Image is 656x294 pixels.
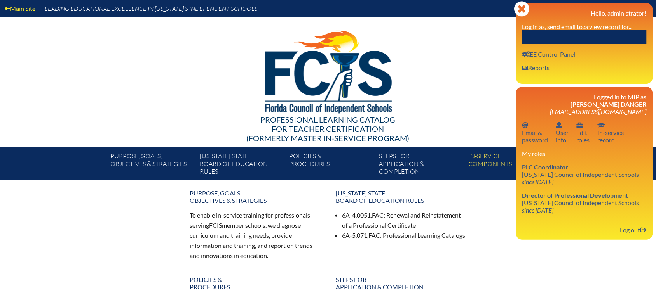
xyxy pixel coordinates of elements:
[598,122,605,128] svg: In-service record
[342,230,466,240] li: 6A-5.071, : Professional Learning Catalogs
[2,3,38,14] a: Main Site
[248,17,408,123] img: FCISlogo221.eps
[372,211,384,219] span: FAC
[342,210,466,230] li: 6A-4.0051, : Renewal and Reinstatement of a Professional Certificate
[522,163,569,171] span: PLC Coordinator
[522,122,529,128] svg: Email password
[550,108,647,115] span: [EMAIL_ADDRESS][DOMAIN_NAME]
[519,162,642,187] a: PLC Coordinator [US_STATE] Council of Independent Schools since [DATE]
[522,51,530,57] svg: User info
[209,221,222,229] span: FCIS
[522,178,554,185] i: since [DATE]
[368,232,380,239] span: FAC
[197,150,286,180] a: [US_STATE] StateBoard of Education rules
[574,120,593,145] a: User infoEditroles
[519,62,553,73] a: User infoReports
[617,225,650,235] a: Log outLog out
[272,124,384,133] span: for Teacher Certification
[522,192,628,199] span: Director of Professional Development
[190,210,320,260] p: To enable in-service training for professionals serving member schools, we diagnose curriculum an...
[185,186,325,207] a: Purpose, goals,objectives & strategies
[107,150,197,180] a: Purpose, goals,objectives & strategies
[584,23,590,30] i: or
[640,227,647,233] svg: Log out
[522,150,647,157] h3: My roles
[376,150,465,180] a: Steps forapplication & completion
[595,120,627,145] a: In-service recordIn-servicerecord
[522,65,529,71] svg: User info
[519,190,642,215] a: Director of Professional Development [US_STATE] Council of Independent Schools since [DATE]
[286,150,376,180] a: Policies &Procedures
[553,120,572,145] a: User infoUserinfo
[331,186,471,207] a: [US_STATE] StateBoard of Education rules
[519,120,551,145] a: Email passwordEmail &password
[522,206,554,214] i: since [DATE]
[331,273,471,294] a: Steps forapplication & completion
[514,1,530,17] svg: Close
[466,150,555,180] a: In-servicecomponents
[185,273,325,294] a: Policies &Procedures
[577,122,583,128] svg: User info
[556,122,562,128] svg: User info
[519,49,579,59] a: User infoEE Control Panel
[522,9,647,17] h3: Hello, administrator!
[522,23,633,30] label: Log in as, send email to, view record for...
[571,100,647,108] span: [PERSON_NAME] Danger
[104,115,552,143] div: Professional Learning Catalog (formerly Master In-service Program)
[522,93,647,115] h3: Logged in to MIP as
